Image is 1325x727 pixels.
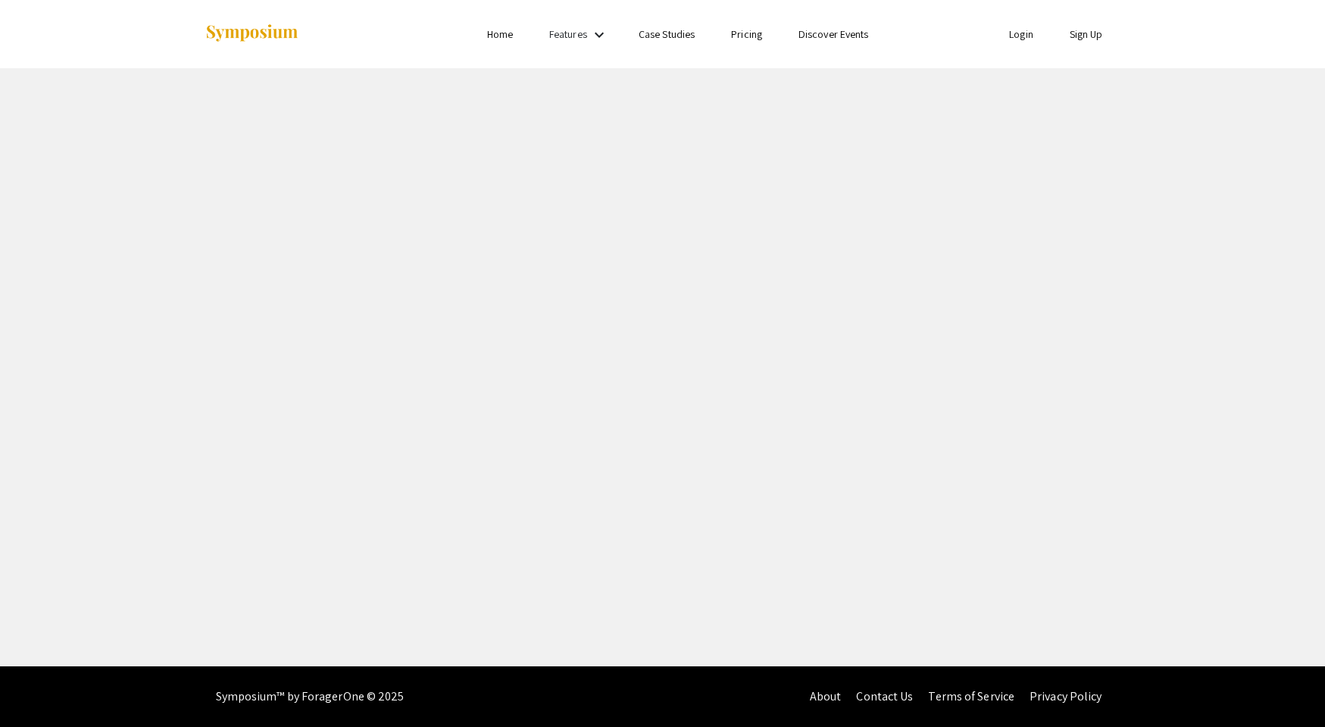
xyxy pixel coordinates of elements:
mat-icon: Expand Features list [590,26,608,44]
a: Login [1009,27,1033,41]
a: About [810,688,842,704]
a: Privacy Policy [1030,688,1102,704]
a: Discover Events [798,27,869,41]
a: Case Studies [639,27,695,41]
a: Sign Up [1070,27,1103,41]
a: Home [487,27,513,41]
a: Pricing [731,27,762,41]
a: Contact Us [856,688,913,704]
a: Features [549,27,587,41]
img: Symposium by ForagerOne [205,24,299,44]
div: Symposium™ by ForagerOne © 2025 [216,666,405,727]
a: Terms of Service [928,688,1014,704]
